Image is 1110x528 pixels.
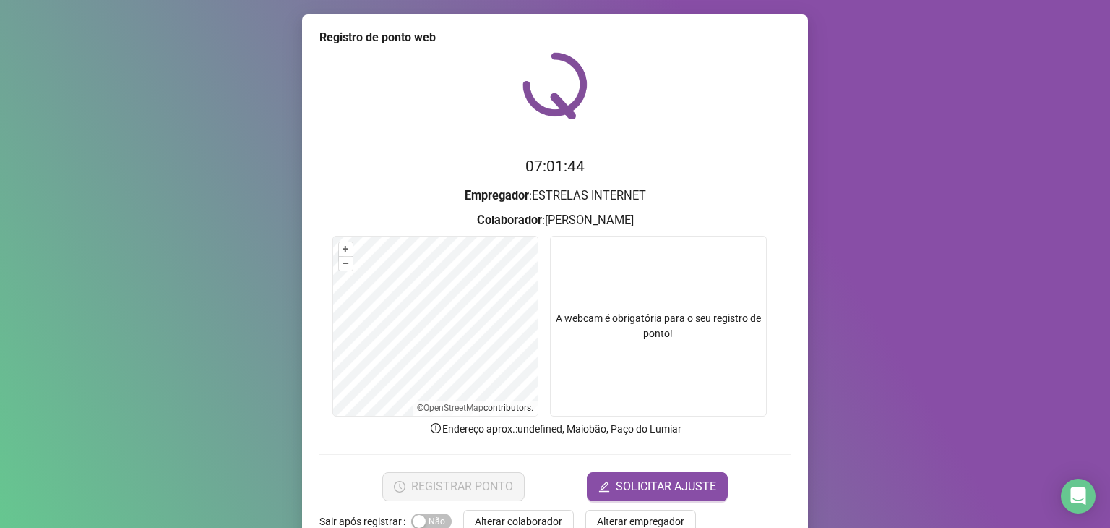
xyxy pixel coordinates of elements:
[319,29,791,46] div: Registro de ponto web
[429,422,442,435] span: info-circle
[417,403,533,413] li: © contributors.
[319,211,791,230] h3: : [PERSON_NAME]
[522,52,588,119] img: QRPoint
[339,242,353,256] button: +
[587,472,728,501] button: editSOLICITAR AJUSTE
[382,472,525,501] button: REGISTRAR PONTO
[319,187,791,205] h3: : ESTRELAS INTERNET
[423,403,483,413] a: OpenStreetMap
[319,421,791,437] p: Endereço aprox. : undefined, Maiobão, Paço do Lumiar
[525,158,585,175] time: 07:01:44
[1061,479,1096,514] div: Open Intercom Messenger
[465,189,529,203] strong: Empregador
[550,236,767,417] div: A webcam é obrigatória para o seu registro de ponto!
[339,257,353,271] button: –
[616,478,716,495] span: SOLICITAR AJUSTE
[477,213,542,227] strong: Colaborador
[598,481,610,493] span: edit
